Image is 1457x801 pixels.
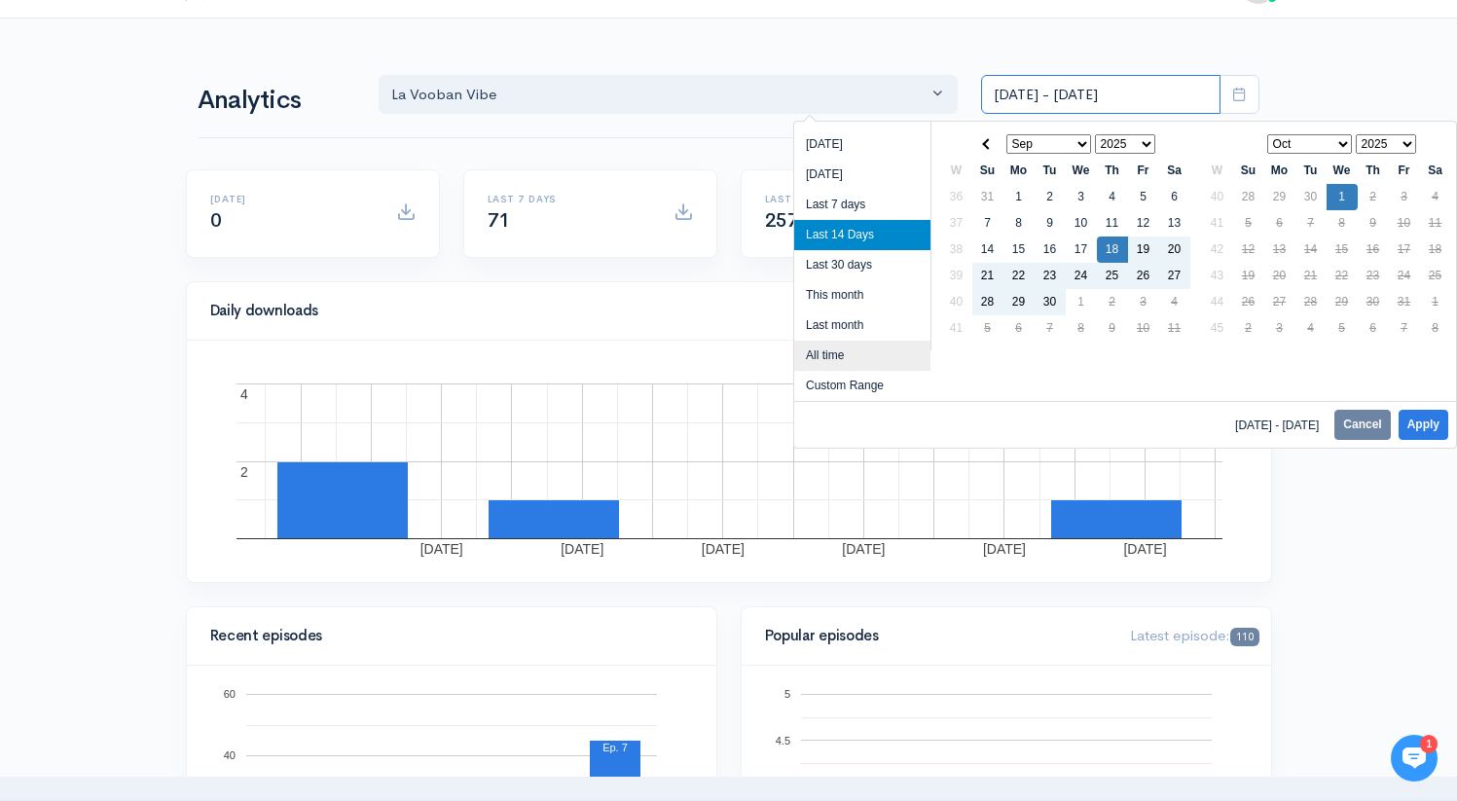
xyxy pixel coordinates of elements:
th: Tu [1295,158,1327,184]
td: 11 [1097,210,1128,237]
td: 30 [1295,184,1327,210]
td: 40 [1202,184,1233,210]
h2: Just let us know if you need anything and we'll be happy to help! 🙂 [29,129,360,223]
td: 21 [1295,263,1327,289]
td: 7 [1035,315,1066,342]
th: W [941,158,972,184]
h1: Hi 👋 [29,94,360,126]
text: 40 [223,749,235,761]
td: 21 [972,263,1003,289]
input: Search articles [56,366,347,405]
td: 3 [1389,184,1420,210]
td: 20 [1264,263,1295,289]
td: 30 [1358,289,1389,315]
td: 20 [1159,237,1190,263]
td: 30 [1035,289,1066,315]
td: 17 [1066,237,1097,263]
td: 41 [941,315,972,342]
td: 41 [1202,210,1233,237]
p: Find an answer quickly [26,334,363,357]
h6: [DATE] [210,194,373,204]
td: 45 [1202,315,1233,342]
td: 18 [1097,237,1128,263]
span: 71 [488,208,510,233]
td: 7 [1295,210,1327,237]
h6: Last 7 days [488,194,650,204]
li: Last 14 Days [794,220,930,250]
td: 2 [1035,184,1066,210]
td: 2 [1358,184,1389,210]
td: 16 [1035,237,1066,263]
li: All time [794,341,930,371]
td: 5 [1233,210,1264,237]
li: Custom Range [794,371,930,401]
text: [DATE] [701,541,744,557]
h4: Daily downloads [210,303,1046,319]
th: Sa [1420,158,1451,184]
td: 2 [1233,315,1264,342]
td: 24 [1066,263,1097,289]
th: Fr [1389,158,1420,184]
td: 4 [1420,184,1451,210]
td: 1 [1003,184,1035,210]
div: La Vooban Vibe [391,84,929,106]
td: 36 [941,184,972,210]
td: 31 [1389,289,1420,315]
td: 19 [1233,263,1264,289]
td: 6 [1003,315,1035,342]
span: Latest episode: [1130,626,1258,644]
td: 22 [1003,263,1035,289]
th: Su [972,158,1003,184]
td: 42 [1202,237,1233,263]
td: 26 [1233,289,1264,315]
li: [DATE] [794,129,930,160]
text: 60 [223,688,235,700]
td: 27 [1159,263,1190,289]
th: We [1327,158,1358,184]
td: 37 [941,210,972,237]
td: 8 [1420,315,1451,342]
td: 10 [1389,210,1420,237]
td: 28 [1295,289,1327,315]
text: [DATE] [982,541,1025,557]
td: 8 [1066,315,1097,342]
td: 12 [1128,210,1159,237]
button: Cancel [1334,410,1390,440]
th: Mo [1003,158,1035,184]
li: Last month [794,310,930,341]
button: New conversation [30,258,359,297]
td: 4 [1097,184,1128,210]
td: 9 [1097,315,1128,342]
td: 7 [1389,315,1420,342]
td: 44 [1202,289,1233,315]
td: 15 [1327,237,1358,263]
text: [DATE] [561,541,603,557]
span: 0 [210,208,222,233]
td: 5 [972,315,1003,342]
li: Last 30 days [794,250,930,280]
th: Su [1233,158,1264,184]
td: 25 [1097,263,1128,289]
td: 40 [941,289,972,315]
td: 25 [1420,263,1451,289]
td: 3 [1264,315,1295,342]
td: 17 [1389,237,1420,263]
td: 3 [1066,184,1097,210]
text: [DATE] [1123,541,1166,557]
td: 13 [1264,237,1295,263]
button: Apply [1399,410,1448,440]
th: W [1202,158,1233,184]
td: 10 [1128,315,1159,342]
td: 27 [1264,289,1295,315]
td: 3 [1128,289,1159,315]
td: 29 [1327,289,1358,315]
td: 10 [1066,210,1097,237]
li: [DATE] [794,160,930,190]
td: 19 [1128,237,1159,263]
td: 6 [1159,184,1190,210]
span: 110 [1230,628,1258,646]
td: 26 [1128,263,1159,289]
td: 28 [972,289,1003,315]
span: 257 [765,208,799,233]
th: Fr [1128,158,1159,184]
